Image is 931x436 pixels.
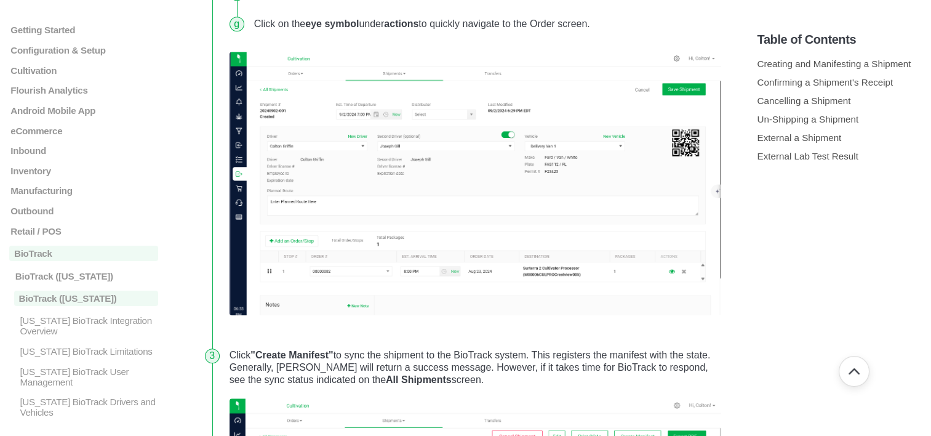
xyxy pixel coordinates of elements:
[757,33,922,47] h5: Table of Contents
[757,12,922,418] section: Table of Contents
[250,350,333,360] strong: "Create Manifest"
[9,105,158,116] a: Android Mobile App
[249,9,722,39] li: Click on the under to quickly navigate to the Order screen.
[386,374,452,385] strong: All Shipments
[9,185,158,196] a: Manufacturing
[839,356,869,387] button: Go back to top of document
[18,315,158,336] p: [US_STATE] BioTrack Integration Overview
[9,397,158,418] a: [US_STATE] BioTrack Drivers and Vehicles
[384,18,418,29] strong: actions
[757,151,858,161] a: External Lab Test Result
[757,77,893,87] a: Confirming a Shipment's Receipt
[9,225,158,236] a: Retail / POS
[9,315,158,336] a: [US_STATE] BioTrack Integration Overview
[18,397,158,418] p: [US_STATE] BioTrack Drivers and Vehicles
[9,45,158,55] a: Configuration & Setup
[14,291,159,306] p: BioTrack ([US_STATE])
[757,95,850,106] a: Cancelling a Shipment
[9,270,158,281] a: BioTrack ([US_STATE])
[9,291,158,306] a: BioTrack ([US_STATE])
[757,59,911,69] a: Creating and Manifesting a Shipment
[9,346,158,357] a: [US_STATE] BioTrack Limitations
[9,65,158,75] a: Cultivation
[9,366,158,387] a: [US_STATE] BioTrack User Management
[757,114,858,124] a: Un-Shipping a Shipment
[14,270,159,281] p: BioTrack ([US_STATE])
[9,246,158,261] a: BioTrack
[9,85,158,95] a: Flourish Analytics
[9,145,158,156] a: Inbound
[9,166,158,176] a: Inventory
[18,366,158,387] p: [US_STATE] BioTrack User Management
[757,132,841,143] a: External a Shipment
[9,125,158,135] a: eCommerce
[230,52,722,315] img: image.png
[9,25,158,35] a: Getting Started
[305,18,359,29] strong: eye symbol
[9,206,158,216] a: Outbound
[18,346,158,357] p: [US_STATE] BioTrack Limitations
